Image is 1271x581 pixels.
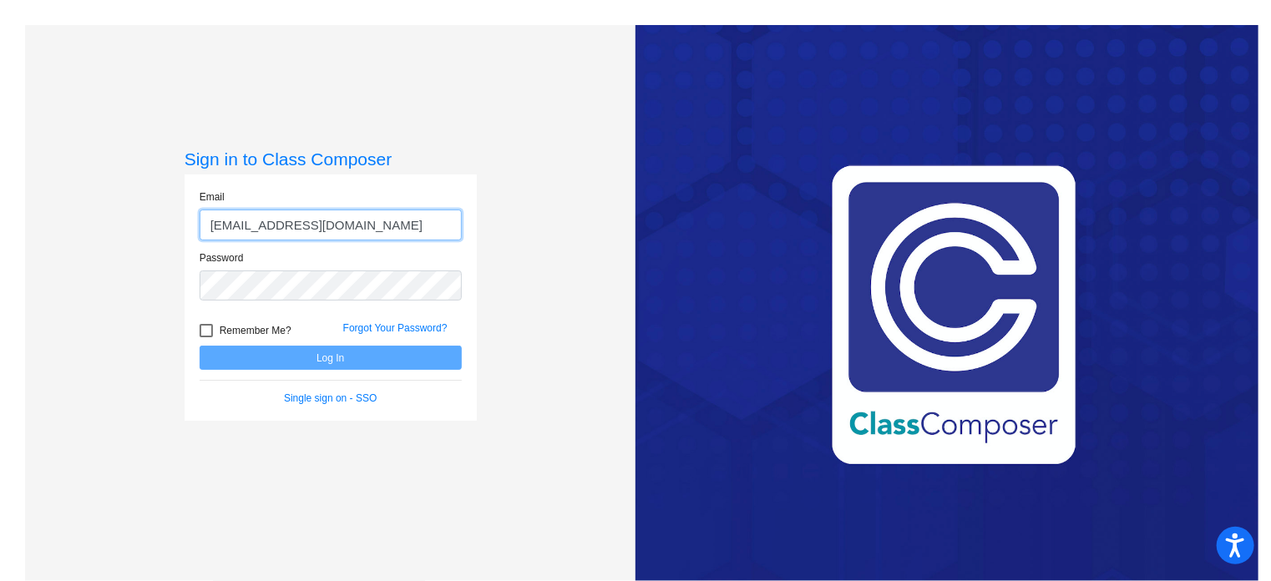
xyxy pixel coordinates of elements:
[284,392,377,404] a: Single sign on - SSO
[185,149,477,169] h3: Sign in to Class Composer
[200,346,462,370] button: Log In
[200,250,244,265] label: Password
[343,322,448,334] a: Forgot Your Password?
[200,189,225,205] label: Email
[220,321,291,341] span: Remember Me?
